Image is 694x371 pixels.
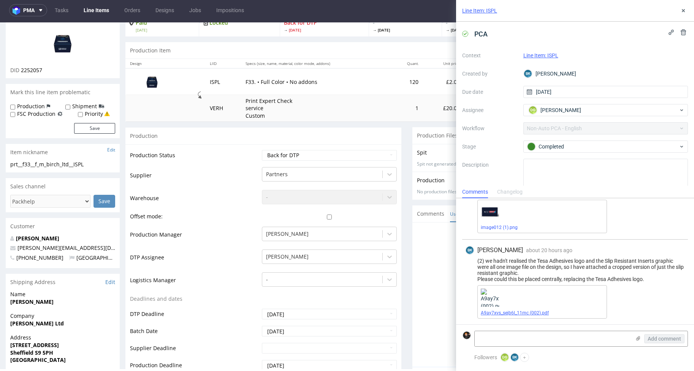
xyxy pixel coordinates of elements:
[462,106,517,115] label: Assignee
[462,7,497,14] a: Line Item: ISPL
[10,290,115,297] span: Company
[241,36,390,46] th: Specs (size, name, material, color mode, addons)
[130,249,260,272] td: Logistics Manager
[151,4,179,16] a: Designs
[130,127,260,144] td: Production Status
[462,160,517,194] label: Description
[72,80,97,88] label: Shipment
[462,51,517,60] label: Context
[471,28,491,40] span: PCA
[497,186,523,198] div: Changelog
[13,6,23,15] img: logo
[523,52,558,58] a: Line Item: ISPL
[390,36,423,46] th: Quant.
[472,183,498,200] a: Line Item (1)
[6,62,120,78] div: Mark this line item problematic
[93,172,115,185] input: Save
[661,188,684,195] a: View all (1)
[524,70,532,77] figcaption: BK
[23,8,35,13] span: pma
[130,337,260,354] td: Production Deadline
[417,188,444,195] span: Comments
[50,4,73,16] a: Tasks
[205,46,241,72] td: ISPL
[450,183,467,200] a: User (0)
[16,212,59,219] a: [PERSON_NAME]
[10,276,54,283] strong: [PERSON_NAME]
[185,4,206,16] a: Jobs
[205,73,241,99] td: VERH
[32,4,93,38] img: version_two_editor_design
[74,101,115,111] button: Save
[10,232,63,239] span: [PHONE_NUMBER]
[47,80,50,88] img: icon-production-flag.svg
[136,5,195,10] span: [DATE]
[464,73,510,99] td: £20.00
[574,183,586,200] a: All (1)
[6,122,120,138] div: Item nickname
[501,354,509,361] figcaption: DG
[120,4,145,16] a: Orders
[130,286,260,303] td: DTP Deadline
[510,36,564,46] th: Stage
[390,46,423,72] td: 120
[10,138,115,146] div: prt__f33__f_m_birch_ltd__ISPL
[462,124,517,133] label: Workflow
[520,353,529,362] button: +
[130,303,260,320] td: Batch Date
[10,297,64,305] strong: [PERSON_NAME] Ltd
[648,46,688,72] td: UPS
[130,144,260,167] td: Supplier
[6,251,120,268] div: Shipping Address
[10,319,59,326] strong: [STREET_ADDRESS]
[606,36,648,46] th: Deadline
[125,105,401,122] div: Production
[564,46,606,72] td: [DATE]
[57,88,63,95] img: icon-fsc-production-flag.svg
[523,68,688,80] div: [PERSON_NAME]
[10,311,115,319] span: Address
[130,204,260,226] td: Production Manager
[536,183,569,200] a: Attachments (0)
[133,49,171,70] img: version_two_editor_design
[10,268,115,276] span: Name
[652,126,684,134] input: Request spit
[648,36,688,46] th: Shipment
[564,36,606,46] th: Batch
[205,36,241,46] th: LIID
[529,106,537,114] figcaption: DG
[85,88,103,95] label: Priority
[417,139,684,145] p: Spit not generated
[511,354,518,361] figcaption: BK
[246,75,303,97] p: Print Expert Check service Custom
[69,232,130,239] span: [GEOGRAPHIC_DATA]
[606,73,648,99] td: -
[462,69,517,78] label: Created by
[130,24,171,32] p: Production Item
[390,73,423,99] td: 1
[464,36,510,46] th: Net Total
[515,55,540,64] div: → DTP
[665,154,684,162] p: Upload
[130,272,260,286] td: Deadlines and dates
[79,4,114,16] a: Line Items
[417,126,427,134] p: Spit
[423,46,464,72] td: £2.08
[463,332,471,339] img: Dominik Grosicki
[212,4,249,16] a: Impositions
[373,5,438,10] span: [DATE]
[464,46,510,72] td: £249.60
[9,4,47,16] button: pma
[477,246,523,254] span: [PERSON_NAME]
[246,56,386,63] p: F33. • Full Color • No addons
[465,258,685,282] div: (2) we hadn't realised the Tesa Adhesives logo and the Slip Resistant Inserts graphic were all on...
[412,105,688,122] div: Production Files - Design 2252057
[21,44,42,51] span: 2252057
[417,154,445,162] p: Production
[540,106,581,114] span: [PERSON_NAME]
[10,327,53,334] strong: Sheffield S9 5PH
[462,186,488,198] div: Comments
[10,334,66,341] strong: [GEOGRAPHIC_DATA]
[10,44,19,51] span: DID
[481,225,518,230] a: image012 (1).png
